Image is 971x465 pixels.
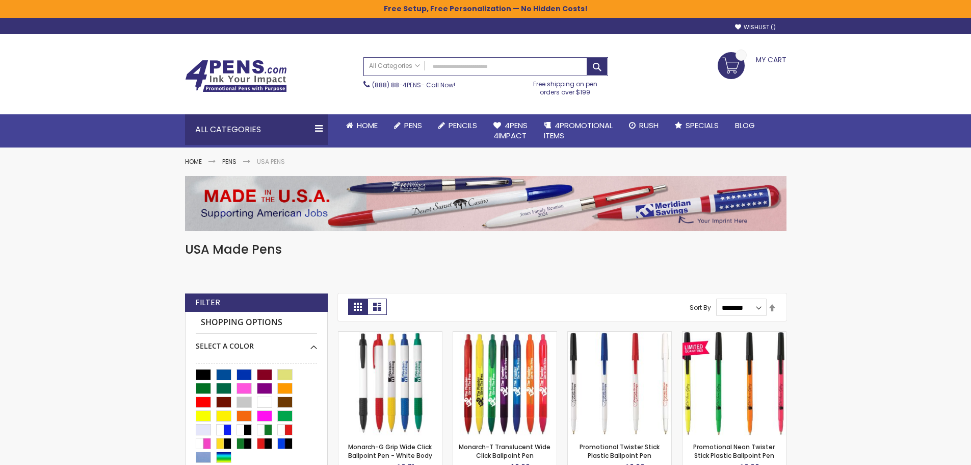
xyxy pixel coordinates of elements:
[372,81,455,89] span: - Call Now!
[621,114,667,137] a: Rush
[686,120,719,131] span: Specials
[683,332,786,435] img: Promotional Neon Twister Stick Plastic Ballpoint Pen
[348,443,432,459] a: Monarch-G Grip Wide Click Ballpoint Pen - White Body
[185,176,786,231] img: USA Pens
[639,120,659,131] span: Rush
[580,443,660,459] a: Promotional Twister Stick Plastic Ballpoint Pen
[683,331,786,340] a: Promotional Neon Twister Stick Plastic Ballpoint Pen
[364,58,425,75] a: All Categories
[196,334,317,351] div: Select A Color
[453,331,557,340] a: Monarch-T Translucent Wide Click Ballpoint Pen
[338,332,442,435] img: Monarch-G Grip Wide Click Ballpoint Pen - White Body
[357,120,378,131] span: Home
[222,157,237,166] a: Pens
[430,114,485,137] a: Pencils
[453,332,557,435] img: Monarch-T Translucent Wide Click Ballpoint Pen
[257,157,285,166] strong: USA Pens
[568,331,671,340] a: Promotional Twister Stick Plastic Ballpoint Pen
[544,120,613,141] span: 4PROMOTIONAL ITEMS
[369,62,420,70] span: All Categories
[195,297,220,308] strong: Filter
[185,157,202,166] a: Home
[693,443,775,459] a: Promotional Neon Twister Stick Plastic Ballpoint Pen
[386,114,430,137] a: Pens
[536,114,621,148] a: 4PROMOTIONALITEMS
[185,241,786,258] h1: USA Made Pens
[372,81,421,89] a: (888) 88-4PENS
[449,120,477,131] span: Pencils
[568,332,671,435] img: Promotional Twister Stick Plastic Ballpoint Pen
[690,303,711,312] label: Sort By
[459,443,550,459] a: Monarch-T Translucent Wide Click Ballpoint Pen
[196,312,317,334] strong: Shopping Options
[485,114,536,148] a: 4Pens4impact
[522,76,608,96] div: Free shipping on pen orders over $199
[338,331,442,340] a: Monarch-G Grip Wide Click Ballpoint Pen - White Body
[348,299,368,315] strong: Grid
[727,114,763,137] a: Blog
[735,23,776,31] a: Wishlist
[493,120,528,141] span: 4Pens 4impact
[338,114,386,137] a: Home
[735,120,755,131] span: Blog
[404,120,422,131] span: Pens
[185,60,287,92] img: 4Pens Custom Pens and Promotional Products
[185,114,328,145] div: All Categories
[667,114,727,137] a: Specials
